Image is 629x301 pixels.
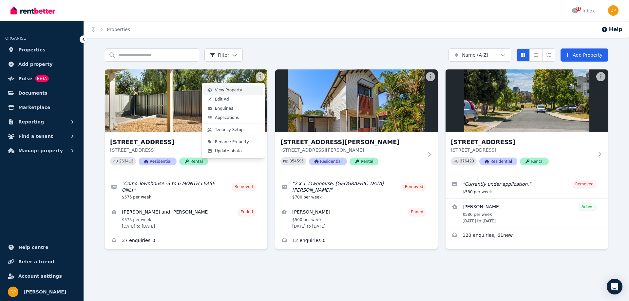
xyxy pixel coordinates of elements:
span: Applications [215,115,239,120]
div: More options [202,83,265,158]
span: View Property [215,87,242,93]
span: Rename Property [215,139,249,144]
span: Update photo [215,148,242,154]
span: Tenancy Setup [215,127,244,132]
span: Edit Ad [215,97,229,102]
span: Enquiries [215,106,233,111]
